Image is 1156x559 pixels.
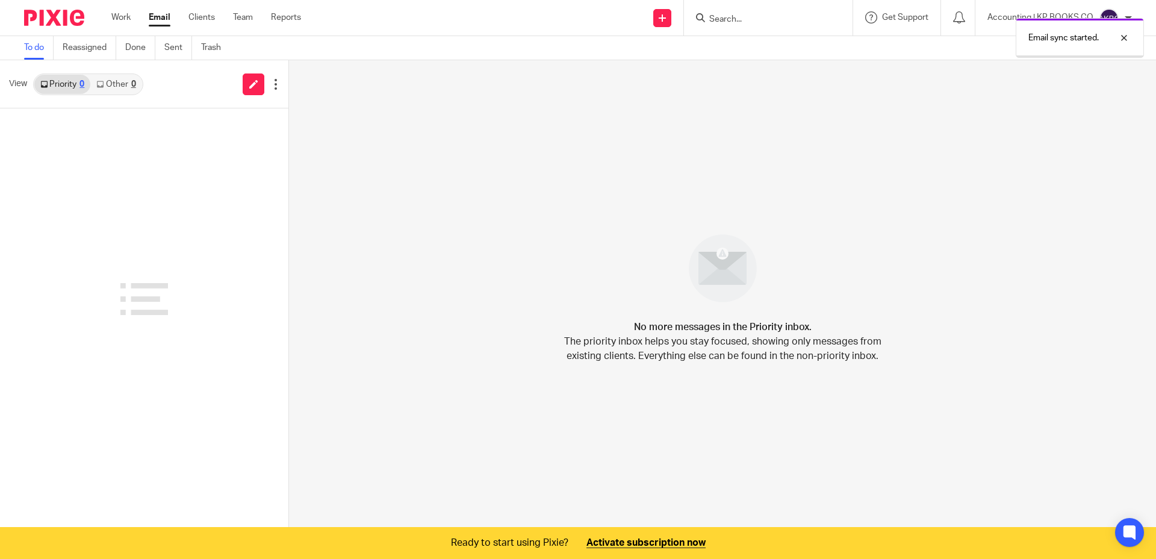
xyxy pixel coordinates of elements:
[24,36,54,60] a: To do
[1099,8,1119,28] img: svg%3E
[233,11,253,23] a: Team
[563,334,882,363] p: The priority inbox helps you stay focused, showing only messages from existing clients. Everythin...
[131,80,136,89] div: 0
[90,75,141,94] a: Other0
[125,36,155,60] a: Done
[681,226,765,310] img: image
[9,78,27,90] span: View
[201,36,230,60] a: Trash
[634,320,812,334] h4: No more messages in the Priority inbox.
[164,36,192,60] a: Sent
[79,80,84,89] div: 0
[271,11,301,23] a: Reports
[1028,32,1099,44] p: Email sync started.
[149,11,170,23] a: Email
[63,36,116,60] a: Reassigned
[24,10,84,26] img: Pixie
[34,75,90,94] a: Priority0
[111,11,131,23] a: Work
[188,11,215,23] a: Clients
